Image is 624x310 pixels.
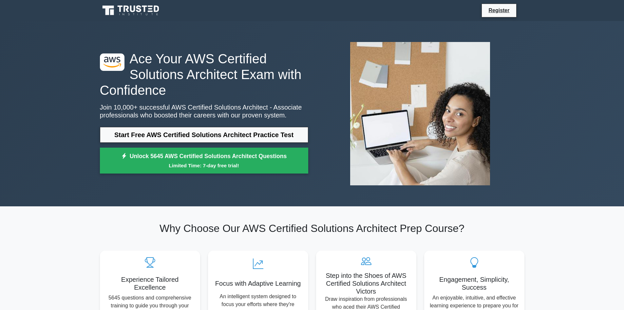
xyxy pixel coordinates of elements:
[100,148,308,174] a: Unlock 5645 AWS Certified Solutions Architect QuestionsLimited Time: 7-day free trial!
[108,162,300,169] small: Limited Time: 7-day free trial!
[105,276,195,291] h5: Experience Tailored Excellence
[100,103,308,119] p: Join 10,000+ successful AWS Certified Solutions Architect - Associate professionals who boosted t...
[100,51,308,98] h1: Ace Your AWS Certified Solutions Architect Exam with Confidence
[100,222,524,235] h2: Why Choose Our AWS Certified Solutions Architect Prep Course?
[484,6,513,14] a: Register
[429,276,519,291] h5: Engagement, Simplicity, Success
[321,272,411,295] h5: Step into the Shoes of AWS Certified Solutions Architect Victors
[100,127,308,143] a: Start Free AWS Certified Solutions Architect Practice Test
[213,279,303,287] h5: Focus with Adaptive Learning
